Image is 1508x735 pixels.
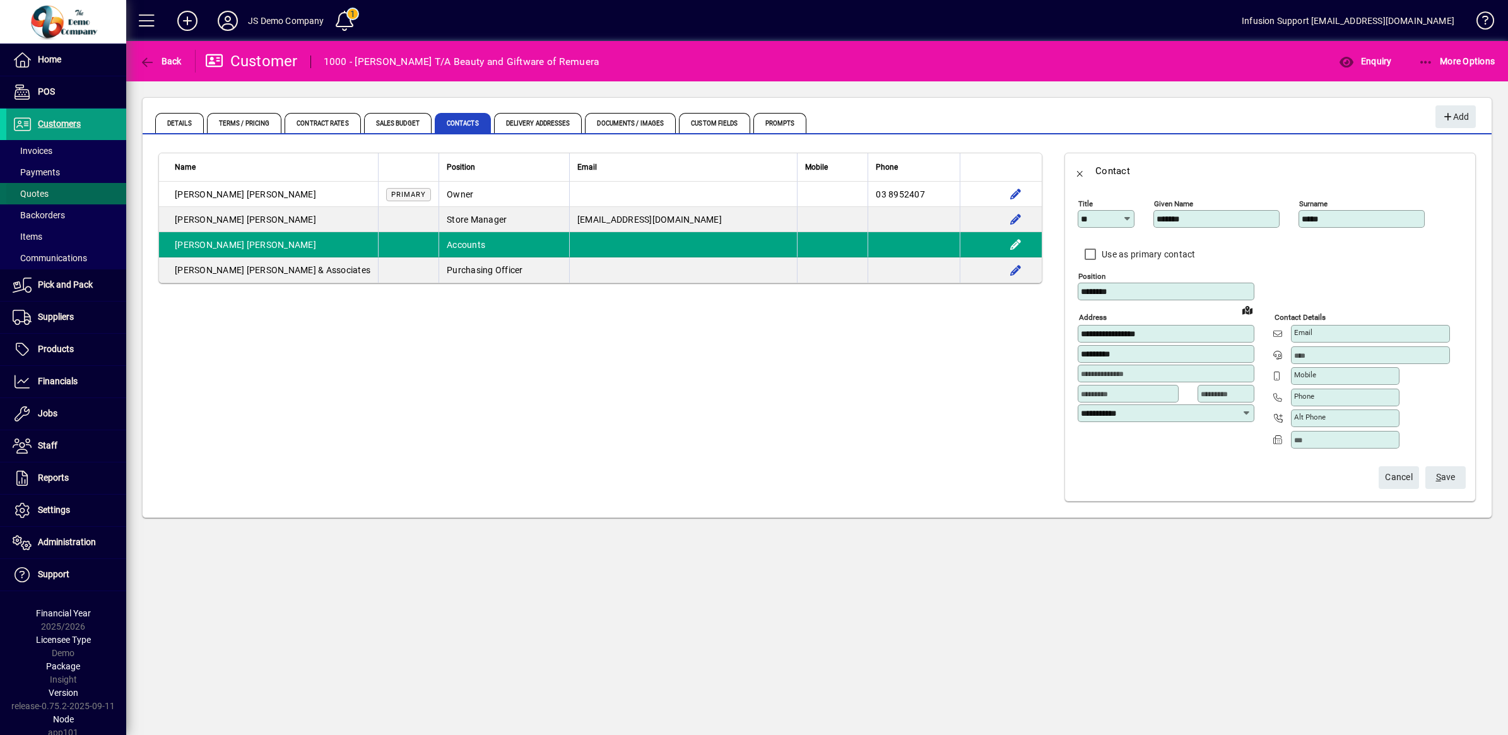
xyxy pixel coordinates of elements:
button: Profile [208,9,248,32]
button: Cancel [1379,466,1419,489]
a: Settings [6,495,126,526]
span: Back [139,56,182,66]
span: Add [1442,107,1469,127]
button: Enquiry [1336,50,1394,73]
a: Items [6,226,126,247]
span: Products [38,344,74,354]
span: Jobs [38,408,57,418]
span: [PERSON_NAME] [247,240,316,250]
span: Payments [13,167,60,177]
a: Jobs [6,398,126,430]
a: Suppliers [6,302,126,333]
span: Email [577,160,597,174]
span: Licensee Type [36,635,91,645]
a: Staff [6,430,126,462]
div: 1000 - [PERSON_NAME] T/A Beauty and Giftware of Remuera [324,52,599,72]
span: Position [447,160,475,174]
td: Owner [439,182,569,207]
td: Accounts [439,232,569,257]
div: Infusion Support [EMAIL_ADDRESS][DOMAIN_NAME] [1242,11,1454,31]
label: Use as primary contact [1099,248,1196,261]
span: [PERSON_NAME] [247,189,316,199]
span: Administration [38,537,96,547]
a: POS [6,76,126,108]
div: Email [577,160,789,174]
span: Reports [38,473,69,483]
span: Invoices [13,146,52,156]
span: [PERSON_NAME] [175,189,244,199]
button: Save [1425,466,1466,489]
span: POS [38,86,55,97]
a: Products [6,334,126,365]
span: Support [38,569,69,579]
a: Financials [6,366,126,397]
span: S [1436,472,1441,482]
span: Contacts [435,113,491,133]
span: Details [155,113,204,133]
mat-label: Phone [1294,392,1314,401]
span: [PERSON_NAME] [175,265,244,275]
span: Name [175,160,196,174]
span: 03 8952407 [876,189,925,199]
div: Contact [1095,161,1130,181]
span: ave [1436,467,1456,488]
a: Home [6,44,126,76]
a: Quotes [6,183,126,204]
mat-label: Given name [1154,199,1193,208]
a: Invoices [6,140,126,162]
span: Package [46,661,80,671]
td: Store Manager [439,207,569,232]
div: Phone [876,160,952,174]
mat-label: Alt Phone [1294,413,1326,421]
span: Backorders [13,210,65,220]
span: Delivery Addresses [494,113,582,133]
span: Version [49,688,78,698]
mat-label: Mobile [1294,370,1316,379]
div: Name [175,160,370,174]
span: Suppliers [38,312,74,322]
span: Communications [13,253,87,263]
a: Knowledge Base [1467,3,1492,44]
span: Sales Budget [364,113,432,133]
button: More Options [1415,50,1499,73]
mat-label: Position [1078,272,1105,281]
div: Position [447,160,562,174]
button: Back [1065,156,1095,186]
span: Documents / Images [585,113,676,133]
a: Administration [6,527,126,558]
span: Contract Rates [285,113,360,133]
span: Financials [38,376,78,386]
a: Support [6,559,126,591]
button: Back [136,50,185,73]
span: [PERSON_NAME] & Associates [247,265,371,275]
mat-label: Surname [1299,199,1328,208]
a: Payments [6,162,126,183]
span: Terms / Pricing [207,113,282,133]
span: Prompts [753,113,807,133]
a: Pick and Pack [6,269,126,301]
span: Settings [38,505,70,515]
span: Custom Fields [679,113,750,133]
span: Cancel [1385,467,1413,488]
span: Phone [876,160,898,174]
span: Node [53,714,74,724]
button: Add [167,9,208,32]
app-page-header-button: Back [126,50,196,73]
div: Customer [205,51,298,71]
div: JS Demo Company [248,11,324,31]
span: More Options [1418,56,1495,66]
span: Items [13,232,42,242]
span: [PERSON_NAME] [175,215,244,225]
mat-label: Email [1294,328,1312,337]
span: Customers [38,119,81,129]
span: Quotes [13,189,49,199]
span: Enquiry [1339,56,1391,66]
a: Backorders [6,204,126,226]
div: Mobile [805,160,860,174]
a: View on map [1237,300,1258,320]
mat-label: Title [1078,199,1093,208]
button: Add [1435,105,1476,128]
span: Home [38,54,61,64]
span: [PERSON_NAME] [247,215,316,225]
